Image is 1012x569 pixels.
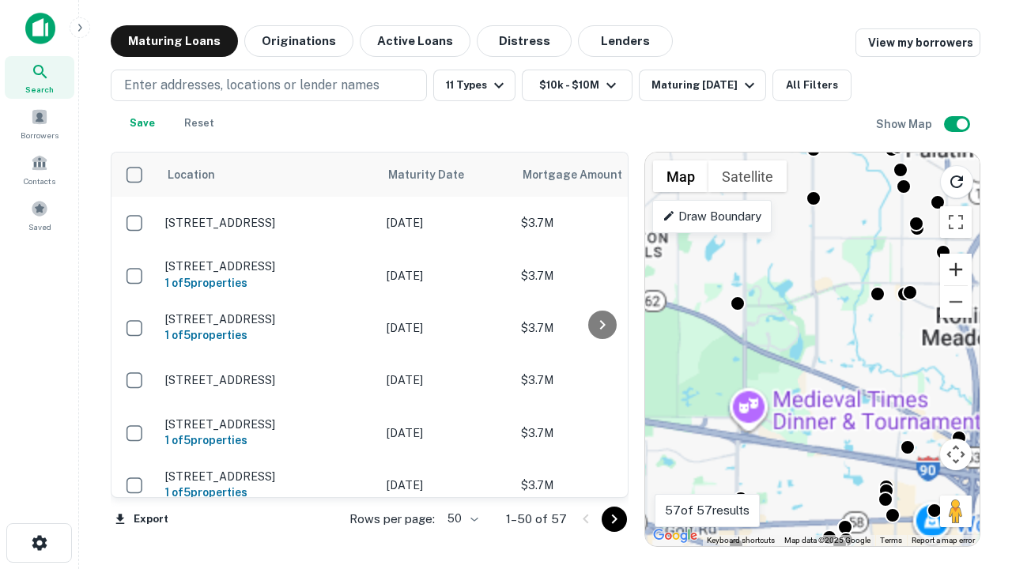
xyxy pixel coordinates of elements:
[513,153,687,197] th: Mortgage Amount
[165,326,371,344] h6: 1 of 5 properties
[880,536,902,545] a: Terms (opens in new tab)
[784,536,870,545] span: Map data ©2025 Google
[157,153,379,197] th: Location
[940,496,972,527] button: Drag Pegman onto the map to open Street View
[360,25,470,57] button: Active Loans
[387,477,505,494] p: [DATE]
[602,507,627,532] button: Go to next page
[708,160,787,192] button: Show satellite imagery
[772,70,852,101] button: All Filters
[174,107,225,139] button: Reset
[388,165,485,184] span: Maturity Date
[521,477,679,494] p: $3.7M
[639,70,766,101] button: Maturing [DATE]
[5,56,74,99] a: Search
[521,371,679,389] p: $3.7M
[940,206,972,238] button: Toggle fullscreen view
[111,25,238,57] button: Maturing Loans
[5,102,74,145] a: Borrowers
[25,13,55,44] img: capitalize-icon.png
[523,165,643,184] span: Mortgage Amount
[387,267,505,284] p: [DATE]
[5,148,74,190] a: Contacts
[578,25,673,57] button: Lenders
[521,319,679,337] p: $3.7M
[24,175,55,187] span: Contacts
[940,165,973,198] button: Reload search area
[933,392,1012,468] iframe: Chat Widget
[649,526,701,546] a: Open this area in Google Maps (opens a new window)
[707,535,775,546] button: Keyboard shortcuts
[111,70,427,101] button: Enter addresses, locations or lender names
[25,83,54,96] span: Search
[387,371,505,389] p: [DATE]
[387,214,505,232] p: [DATE]
[522,70,632,101] button: $10k - $10M
[167,165,215,184] span: Location
[912,536,975,545] a: Report a map error
[663,207,761,226] p: Draw Boundary
[521,424,679,442] p: $3.7M
[244,25,353,57] button: Originations
[855,28,980,57] a: View my borrowers
[117,107,168,139] button: Save your search to get updates of matches that match your search criteria.
[441,507,481,530] div: 50
[940,254,972,285] button: Zoom in
[387,424,505,442] p: [DATE]
[165,469,371,484] p: [STREET_ADDRESS]
[165,484,371,501] h6: 1 of 5 properties
[379,153,513,197] th: Maturity Date
[111,507,172,531] button: Export
[165,312,371,326] p: [STREET_ADDRESS]
[433,70,515,101] button: 11 Types
[521,214,679,232] p: $3.7M
[521,267,679,284] p: $3.7M
[124,76,379,95] p: Enter addresses, locations or lender names
[387,319,505,337] p: [DATE]
[665,501,750,520] p: 57 of 57 results
[165,216,371,230] p: [STREET_ADDRESS]
[649,526,701,546] img: Google
[28,220,51,233] span: Saved
[653,160,708,192] button: Show street map
[477,25,572,57] button: Distress
[165,431,371,449] h6: 1 of 5 properties
[651,76,759,95] div: Maturing [DATE]
[645,153,980,546] div: 0 0
[876,115,935,133] h6: Show Map
[940,286,972,318] button: Zoom out
[506,510,567,529] p: 1–50 of 57
[5,194,74,236] a: Saved
[165,259,371,273] p: [STREET_ADDRESS]
[349,510,435,529] p: Rows per page:
[21,129,59,141] span: Borrowers
[165,373,371,387] p: [STREET_ADDRESS]
[165,274,371,292] h6: 1 of 5 properties
[165,417,371,431] p: [STREET_ADDRESS]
